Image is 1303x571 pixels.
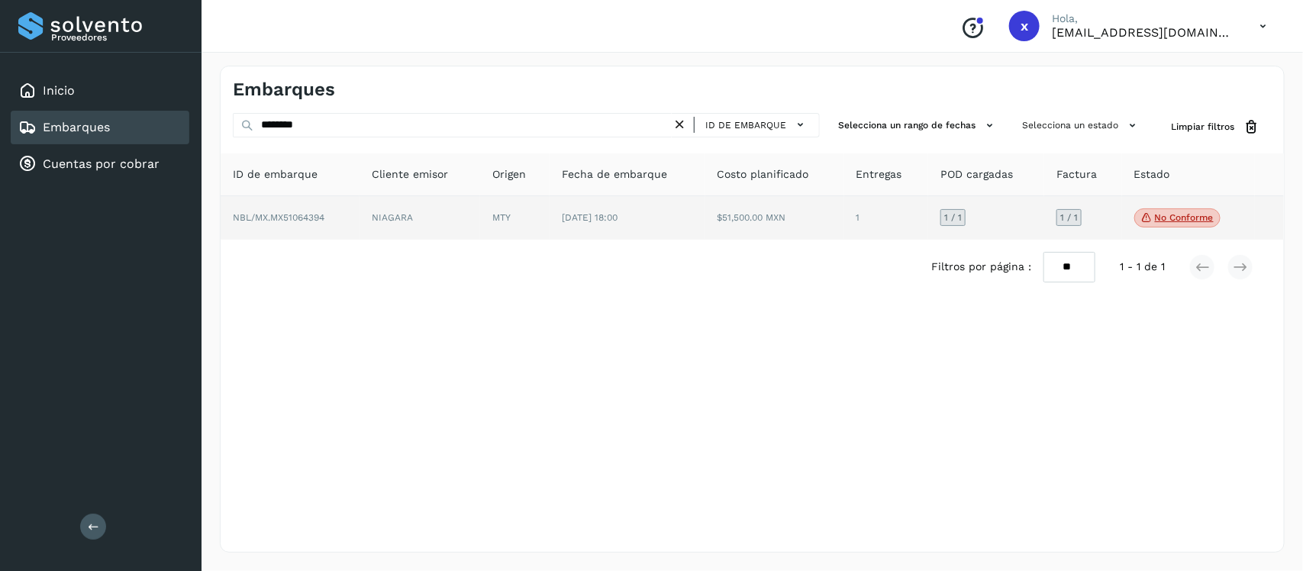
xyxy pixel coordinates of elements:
span: 1 - 1 de 1 [1120,259,1165,275]
span: ID de embarque [233,166,318,182]
span: POD cargadas [940,166,1013,182]
span: Estado [1134,166,1170,182]
span: Fecha de embarque [562,166,667,182]
td: MTY [480,196,550,240]
a: Cuentas por cobrar [43,156,160,171]
div: Embarques [11,111,189,144]
span: ID de embarque [705,118,786,132]
span: Entregas [856,166,902,182]
span: [DATE] 18:00 [562,212,618,223]
p: Hola, [1052,12,1235,25]
button: Limpiar filtros [1159,113,1272,141]
td: 1 [844,196,928,240]
button: Selecciona un estado [1016,113,1147,138]
p: Proveedores [51,32,183,43]
span: Factura [1056,166,1097,182]
span: Cliente emisor [372,166,448,182]
span: 1 / 1 [944,213,962,222]
span: 1 / 1 [1060,213,1078,222]
h4: Embarques [233,79,335,101]
span: NBL/MX.MX51064394 [233,212,324,223]
span: Filtros por página : [931,259,1031,275]
div: Cuentas por cobrar [11,147,189,181]
button: ID de embarque [701,114,813,136]
div: Inicio [11,74,189,108]
span: Limpiar filtros [1171,120,1234,134]
p: No conforme [1155,212,1214,223]
td: NIAGARA [360,196,480,240]
a: Embarques [43,120,110,134]
span: Origen [492,166,526,182]
p: xmgm@transportesser.com.mx [1052,25,1235,40]
span: Costo planificado [718,166,809,182]
td: $51,500.00 MXN [705,196,844,240]
button: Selecciona un rango de fechas [832,113,1004,138]
a: Inicio [43,83,75,98]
